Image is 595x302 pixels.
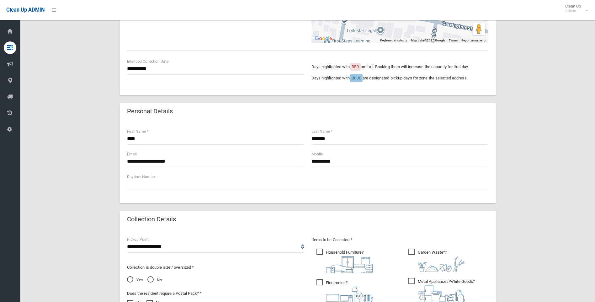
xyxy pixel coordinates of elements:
span: Yes [127,276,143,284]
button: Keyboard shortcuts [380,38,407,43]
span: Metal Appliances/White Goods [408,278,475,302]
a: Terms (opens in new tab) [449,39,458,42]
a: Report a map error [461,39,486,42]
p: Collection is double size / oversized * [127,264,304,271]
header: Personal Details [120,105,180,117]
p: Days highlighted with are designated pickup days for zone the selected address. [311,74,488,82]
span: Clean Up ADMIN [6,7,45,13]
img: 4fd8a5c772b2c999c83690221e5242e0.png [418,256,465,272]
i: ? [418,250,465,272]
span: Map data ©2025 Google [411,39,445,42]
span: Garden Waste* [408,249,465,272]
span: RED [352,64,359,69]
button: Drag Pegman onto the map to open Street View [473,23,485,35]
i: ? [326,250,373,273]
img: Google [313,35,334,43]
a: Open this area in Google Maps (opens a new window) [313,35,334,43]
span: BLUE [352,76,361,80]
label: Does the resident require a Postal Pack? * [127,290,202,297]
span: Household Furniture [316,249,373,273]
img: 36c1b0289cb1767239cdd3de9e694f19.png [418,285,465,302]
img: aa9efdbe659d29b613fca23ba79d85cb.png [326,256,373,273]
span: Clean Up [562,4,587,13]
i: ? [418,279,475,302]
p: Items to be Collected * [311,236,488,244]
header: Collection Details [120,213,183,225]
small: Admin [565,8,581,13]
span: No [147,276,162,284]
p: Days highlighted with are full. Booking them will increase the capacity for that day. [311,63,488,71]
